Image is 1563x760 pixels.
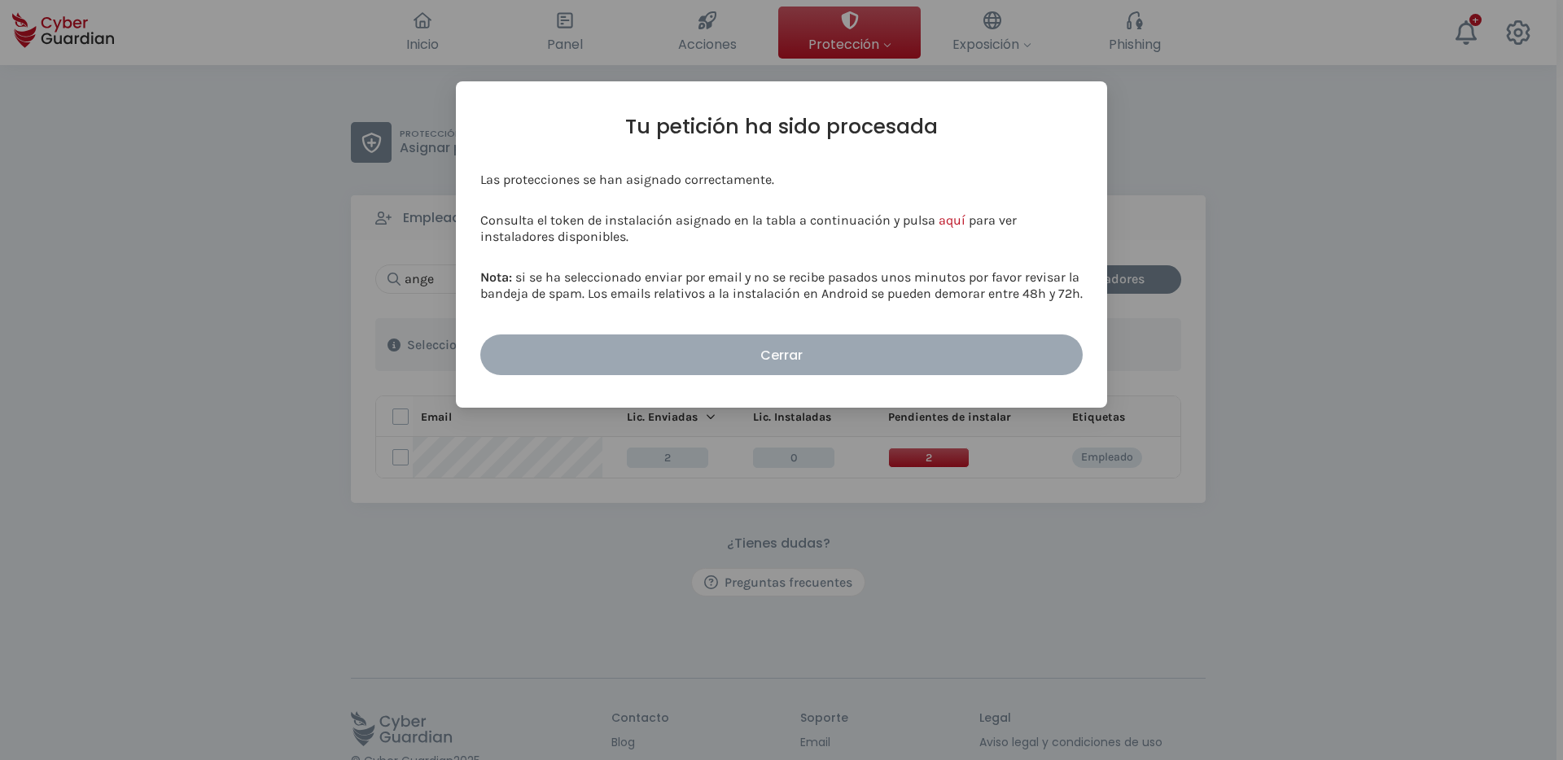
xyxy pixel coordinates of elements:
[480,114,1083,139] h2: Tu petición ha sido procesada
[480,334,1083,375] button: Cerrar
[894,212,939,228] span: y pulsa
[493,345,1070,365] div: Cerrar
[480,269,515,285] span: Nota :
[939,212,965,229] button: aquí
[480,212,1017,244] span: para ver instaladores disponibles.
[480,269,1083,302] p: si se ha seleccionado enviar por email y no se recibe pasados unos minutos por favor revisar la b...
[480,212,894,228] span: Consulta el token de instalación asignado en la tabla a continuación
[480,172,1083,188] p: Las protecciones se han asignado correctamente.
